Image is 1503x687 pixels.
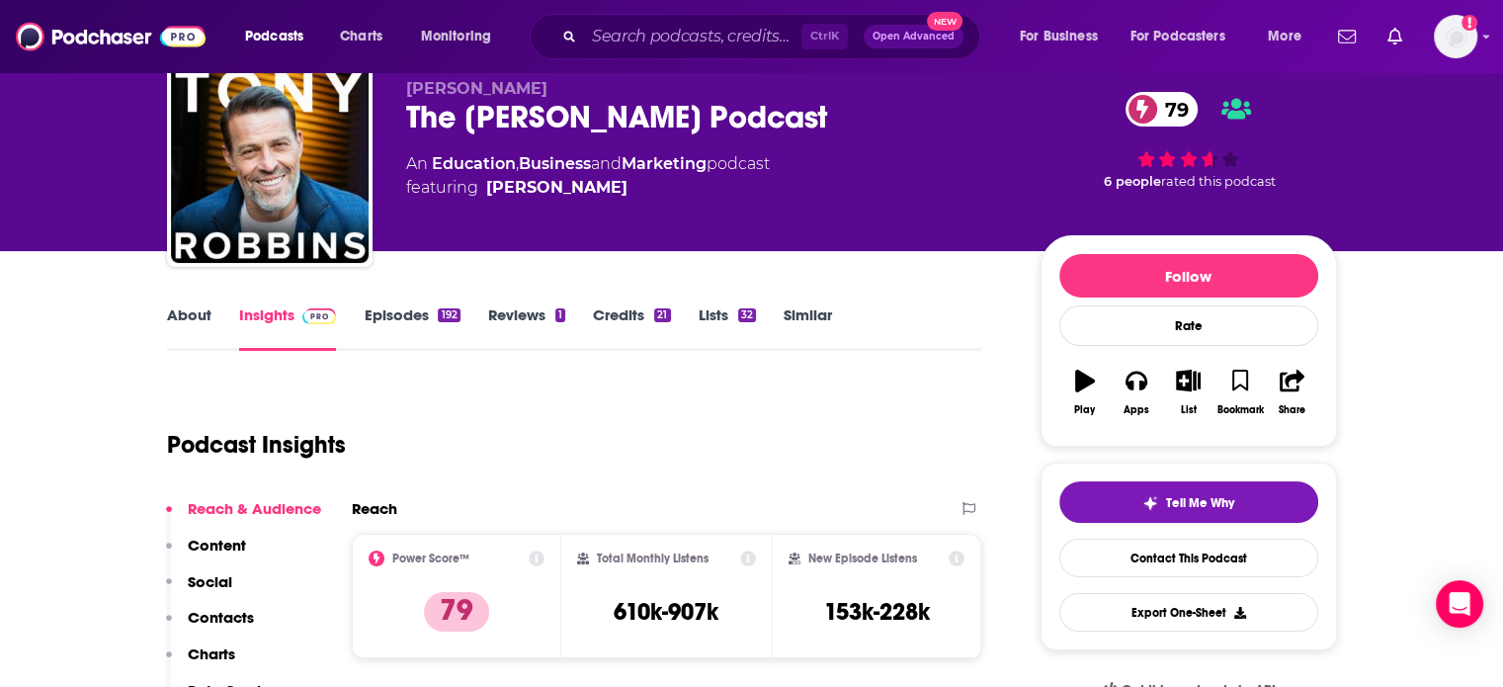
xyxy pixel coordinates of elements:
[1330,20,1364,53] a: Show notifications dropdown
[166,499,321,536] button: Reach & Audience
[364,305,459,351] a: Episodes192
[591,154,622,173] span: and
[1434,15,1477,58] button: Show profile menu
[421,23,491,50] span: Monitoring
[424,592,489,632] p: 79
[784,305,832,351] a: Similar
[486,176,627,200] a: Tony Robbins
[1059,481,1318,523] button: tell me why sparkleTell Me Why
[1266,357,1317,428] button: Share
[614,597,718,627] h3: 610k-907k
[167,430,346,460] h1: Podcast Insights
[1104,174,1161,189] span: 6 people
[1059,593,1318,632] button: Export One-Sheet
[239,305,337,351] a: InsightsPodchaser Pro
[407,21,517,52] button: open menu
[864,25,963,48] button: Open AdvancedNew
[188,608,254,627] p: Contacts
[406,176,770,200] span: featuring
[166,572,232,609] button: Social
[699,305,756,351] a: Lists32
[1059,539,1318,577] a: Contact This Podcast
[16,18,206,55] img: Podchaser - Follow, Share and Rate Podcasts
[808,552,917,565] h2: New Episode Listens
[1181,404,1197,416] div: List
[1216,404,1263,416] div: Bookmark
[555,308,565,322] div: 1
[1166,495,1234,511] span: Tell Me Why
[1059,305,1318,346] div: Rate
[1124,404,1149,416] div: Apps
[548,14,999,59] div: Search podcasts, credits, & more...
[519,154,591,173] a: Business
[1111,357,1162,428] button: Apps
[1268,23,1301,50] span: More
[1126,92,1199,127] a: 79
[1145,92,1199,127] span: 79
[738,308,756,322] div: 32
[352,499,397,518] h2: Reach
[1434,15,1477,58] img: User Profile
[1434,15,1477,58] span: Logged in as SimonElement
[166,608,254,644] button: Contacts
[1379,20,1410,53] a: Show notifications dropdown
[188,572,232,591] p: Social
[1279,404,1305,416] div: Share
[1162,357,1213,428] button: List
[927,12,962,31] span: New
[1161,174,1276,189] span: rated this podcast
[597,552,709,565] h2: Total Monthly Listens
[167,305,211,351] a: About
[432,154,516,173] a: Education
[1020,23,1098,50] span: For Business
[1214,357,1266,428] button: Bookmark
[406,79,547,98] span: [PERSON_NAME]
[1436,580,1483,628] div: Open Intercom Messenger
[1254,21,1326,52] button: open menu
[438,308,459,322] div: 192
[824,597,930,627] h3: 153k-228k
[1461,15,1477,31] svg: Add a profile image
[1059,254,1318,298] button: Follow
[1006,21,1123,52] button: open menu
[801,24,848,49] span: Ctrl K
[584,21,801,52] input: Search podcasts, credits, & more...
[1074,404,1095,416] div: Play
[1041,79,1337,202] div: 79 6 peoplerated this podcast
[516,154,519,173] span: ,
[1130,23,1225,50] span: For Podcasters
[171,65,369,263] img: The Tony Robbins Podcast
[188,536,246,555] p: Content
[392,552,469,565] h2: Power Score™
[406,152,770,200] div: An podcast
[188,644,235,663] p: Charts
[873,32,955,42] span: Open Advanced
[302,308,337,324] img: Podchaser Pro
[622,154,707,173] a: Marketing
[1142,495,1158,511] img: tell me why sparkle
[188,499,321,518] p: Reach & Audience
[1059,357,1111,428] button: Play
[654,308,670,322] div: 21
[593,305,670,351] a: Credits21
[231,21,329,52] button: open menu
[327,21,394,52] a: Charts
[488,305,565,351] a: Reviews1
[340,23,382,50] span: Charts
[1118,21,1254,52] button: open menu
[166,536,246,572] button: Content
[245,23,303,50] span: Podcasts
[166,644,235,681] button: Charts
